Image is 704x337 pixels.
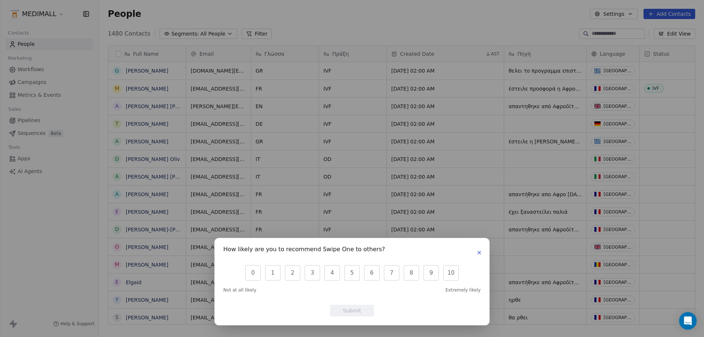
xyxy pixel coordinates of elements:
[443,265,459,281] button: 10
[423,265,439,281] button: 9
[265,265,280,281] button: 1
[364,265,379,281] button: 6
[330,305,374,316] button: Submit
[245,265,261,281] button: 0
[404,265,419,281] button: 8
[344,265,360,281] button: 5
[223,287,256,293] span: Not at all likely
[445,287,481,293] span: Extremely likely
[285,265,300,281] button: 2
[223,247,385,254] h1: How likely are you to recommend Swipe One to others?
[324,265,340,281] button: 4
[384,265,399,281] button: 7
[305,265,320,281] button: 3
